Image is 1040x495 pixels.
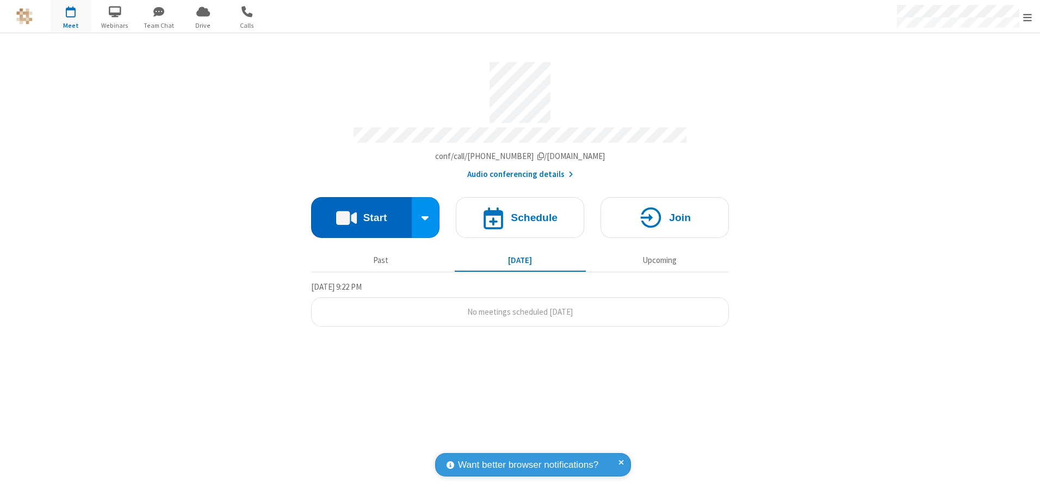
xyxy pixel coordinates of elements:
span: Meet [51,21,91,30]
span: Team Chat [139,21,179,30]
span: [DATE] 9:22 PM [311,282,362,292]
button: Upcoming [594,250,725,271]
span: No meetings scheduled [DATE] [467,307,573,317]
button: Audio conferencing details [467,168,573,181]
button: Schedule [456,197,584,238]
span: Drive [183,21,224,30]
section: Today's Meetings [311,280,729,327]
button: [DATE] [455,250,586,271]
span: Webinars [95,21,135,30]
section: Account details [311,54,729,181]
span: Copy my meeting room link [435,151,605,161]
img: QA Selenium DO NOT DELETE OR CHANGE [16,8,33,25]
button: Start [311,197,412,238]
h4: Start [363,212,387,223]
h4: Schedule [511,212,558,223]
h4: Join [669,212,691,223]
div: Start conference options [412,197,440,238]
button: Copy my meeting room linkCopy my meeting room link [435,150,605,163]
button: Join [601,197,729,238]
span: Want better browser notifications? [458,458,598,472]
span: Calls [227,21,268,30]
button: Past [315,250,447,271]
